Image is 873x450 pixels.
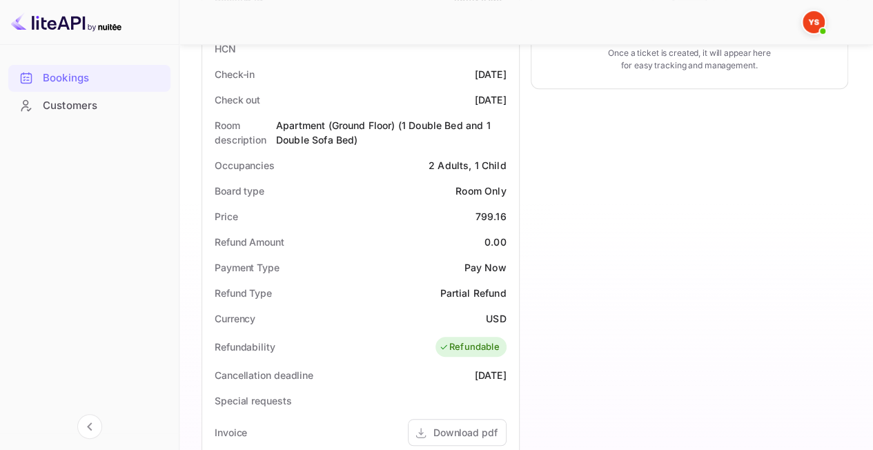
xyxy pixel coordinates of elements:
div: Refund Amount [215,235,284,249]
div: Customers [8,92,170,119]
div: Apartment (Ground Floor) (1 Double Bed and 1 Double Sofa Bed) [276,118,507,147]
div: [DATE] [475,67,507,81]
div: Room description [215,118,276,147]
div: Occupancies [215,158,275,173]
div: Refundability [215,340,275,354]
img: Yandex Support [803,11,825,33]
div: 799.16 [475,209,507,224]
div: Payment Type [215,260,279,275]
div: Currency [215,311,255,326]
a: Customers [8,92,170,118]
a: Bookings [8,65,170,90]
div: Refund Type [215,286,272,300]
button: Collapse navigation [77,414,102,439]
div: Pay Now [464,260,506,275]
div: Board type [215,184,264,198]
div: Bookings [8,65,170,92]
div: Invoice [215,425,247,440]
div: Room Only [455,184,506,198]
div: Check-in [215,67,255,81]
div: Check out [215,92,260,107]
div: Cancellation deadline [215,368,313,382]
p: Once a ticket is created, it will appear here for easy tracking and management. [605,47,773,72]
div: 0.00 [484,235,507,249]
div: Special requests [215,393,291,408]
div: Partial Refund [440,286,506,300]
div: Refundable [439,340,500,354]
div: [DATE] [475,368,507,382]
div: Customers [43,98,164,114]
div: [DATE] [475,92,507,107]
div: HCN [215,41,236,56]
div: Price [215,209,238,224]
div: USD [486,311,506,326]
div: Download pdf [433,425,498,440]
img: LiteAPI logo [11,11,121,33]
div: Bookings [43,70,164,86]
div: 2 Adults, 1 Child [429,158,507,173]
